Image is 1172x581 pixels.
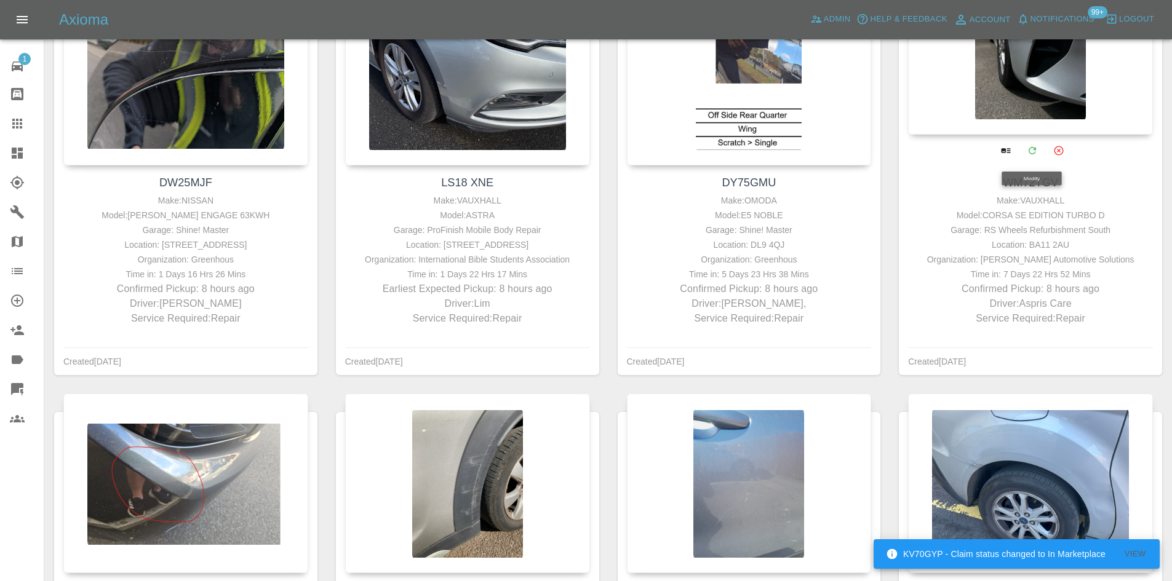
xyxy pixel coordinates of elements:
div: Location: [STREET_ADDRESS] [348,237,587,252]
button: Help & Feedback [853,10,950,29]
span: Admin [824,12,851,26]
span: 1 [18,53,31,65]
p: Earliest Expected Pickup: 8 hours ago [348,282,587,296]
span: Account [970,13,1011,27]
div: Location: [STREET_ADDRESS] [66,237,305,252]
p: Driver: [PERSON_NAME] [66,296,305,311]
div: Garage: Shine! Master [66,223,305,237]
div: Location: DL9 4QJ [630,237,869,252]
div: Garage: Shine! Master [630,223,869,237]
span: Help & Feedback [870,12,947,26]
a: WM72TGV [1003,176,1058,189]
a: View [993,138,1018,163]
div: Organization: International Bible Students Association [348,252,587,267]
div: Organization: Greenhous [630,252,869,267]
div: Make: NISSAN [66,193,305,208]
a: LS18 XNE [441,176,493,189]
button: Logout [1102,10,1157,29]
div: Garage: ProFinish Mobile Body Repair [348,223,587,237]
a: Modify [1019,138,1045,163]
div: Created [DATE] [345,354,403,369]
p: Driver: Lim [348,296,587,311]
div: Model: E5 NOBLE [630,208,869,223]
button: View [1115,545,1155,564]
div: Created [DATE] [63,354,121,369]
a: DY75GMU [722,176,776,189]
div: Time in: 5 Days 23 Hrs 38 Mins [630,267,869,282]
span: 99+ [1088,6,1107,18]
div: KV70GYP - Claim status changed to In Marketplace [886,543,1106,565]
p: Service Required: Repair [66,311,305,326]
div: Make: OMODA [630,193,869,208]
h5: Axioma [59,10,108,30]
p: Service Required: Repair [348,311,587,326]
div: Location: BA11 2AU [911,237,1150,252]
a: Account [951,10,1014,30]
div: Created [DATE] [627,354,685,369]
p: Service Required: Repair [911,311,1150,326]
p: Driver: [PERSON_NAME], [630,296,869,311]
div: Organization: Greenhous [66,252,305,267]
p: Driver: Aspris Care [911,296,1150,311]
div: Time in: 1 Days 16 Hrs 26 Mins [66,267,305,282]
div: Model: ASTRA [348,208,587,223]
div: Time in: 1 Days 22 Hrs 17 Mins [348,267,587,282]
div: Garage: RS Wheels Refurbishment South [911,223,1150,237]
div: Organization: [PERSON_NAME] Automotive Solutions [911,252,1150,267]
div: Make: VAUXHALL [348,193,587,208]
button: Archive [1046,138,1071,163]
div: Created [DATE] [908,354,966,369]
div: Model: [PERSON_NAME] ENGAGE 63KWH [66,208,305,223]
a: Admin [807,10,854,29]
div: Make: VAUXHALL [911,193,1150,208]
p: Confirmed Pickup: 8 hours ago [630,282,869,296]
div: Time in: 7 Days 22 Hrs 52 Mins [911,267,1150,282]
a: DW25MJF [159,176,212,189]
p: Service Required: Repair [630,311,869,326]
span: Notifications [1030,12,1094,26]
div: Model: CORSA SE EDITION TURBO D [911,208,1150,223]
p: Confirmed Pickup: 8 hours ago [911,282,1150,296]
span: Logout [1119,12,1154,26]
button: Notifications [1014,10,1098,29]
button: Open drawer [7,5,37,34]
p: Confirmed Pickup: 8 hours ago [66,282,305,296]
